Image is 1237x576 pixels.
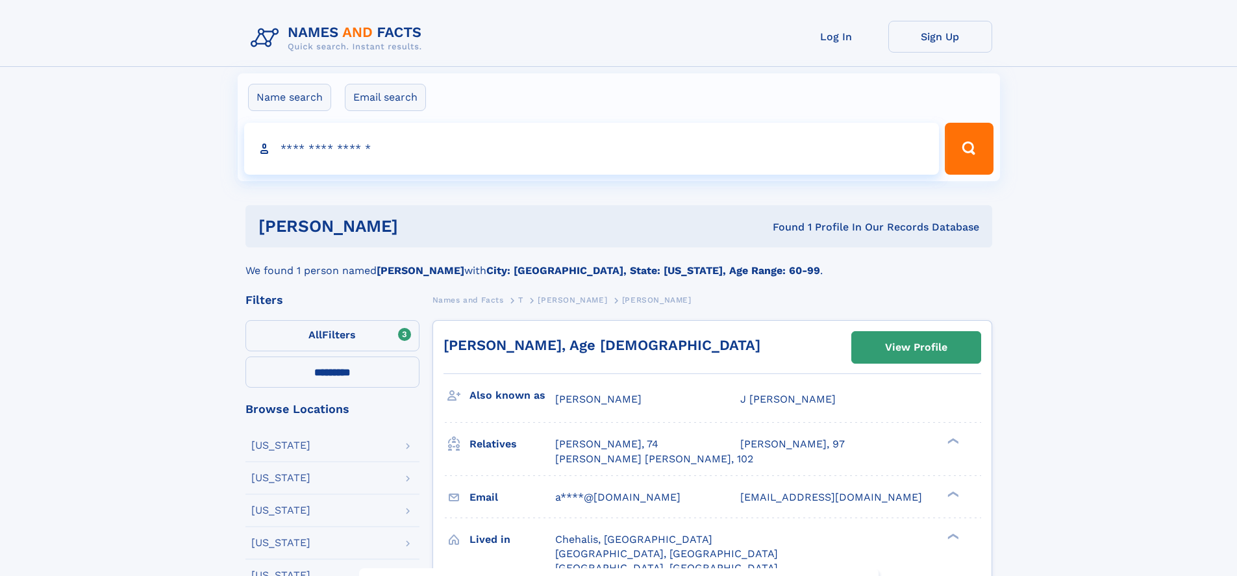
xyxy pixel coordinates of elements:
div: Filters [245,294,419,306]
h3: Email [469,486,555,508]
a: T [518,292,523,308]
div: [US_STATE] [251,473,310,483]
div: Browse Locations [245,403,419,415]
a: Log In [784,21,888,53]
div: View Profile [885,332,947,362]
span: All [308,329,322,341]
a: Names and Facts [432,292,504,308]
a: [PERSON_NAME], 74 [555,437,658,451]
h3: Relatives [469,433,555,455]
button: Search Button [945,123,993,175]
span: Chehalis, [GEOGRAPHIC_DATA] [555,533,712,545]
div: ❯ [944,532,960,540]
span: [EMAIL_ADDRESS][DOMAIN_NAME] [740,491,922,503]
h3: Lived in [469,529,555,551]
b: [PERSON_NAME] [377,264,464,277]
div: [US_STATE] [251,538,310,548]
label: Email search [345,84,426,111]
span: [GEOGRAPHIC_DATA], [GEOGRAPHIC_DATA] [555,547,778,560]
div: ❯ [944,437,960,445]
a: View Profile [852,332,981,363]
span: [PERSON_NAME] [555,393,642,405]
div: We found 1 person named with . [245,247,992,279]
span: [PERSON_NAME] [538,295,607,305]
a: [PERSON_NAME] [538,292,607,308]
div: [US_STATE] [251,505,310,516]
div: ❯ [944,490,960,498]
div: [US_STATE] [251,440,310,451]
img: Logo Names and Facts [245,21,432,56]
input: search input [244,123,940,175]
label: Name search [248,84,331,111]
div: Found 1 Profile In Our Records Database [585,220,979,234]
span: [GEOGRAPHIC_DATA], [GEOGRAPHIC_DATA] [555,562,778,574]
a: [PERSON_NAME], Age [DEMOGRAPHIC_DATA] [444,337,760,353]
span: [PERSON_NAME] [622,295,692,305]
a: [PERSON_NAME], 97 [740,437,845,451]
a: [PERSON_NAME] [PERSON_NAME], 102 [555,452,753,466]
label: Filters [245,320,419,351]
span: J [PERSON_NAME] [740,393,836,405]
h3: Also known as [469,384,555,407]
b: City: [GEOGRAPHIC_DATA], State: [US_STATE], Age Range: 60-99 [486,264,820,277]
span: T [518,295,523,305]
h1: [PERSON_NAME] [258,218,586,234]
a: Sign Up [888,21,992,53]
